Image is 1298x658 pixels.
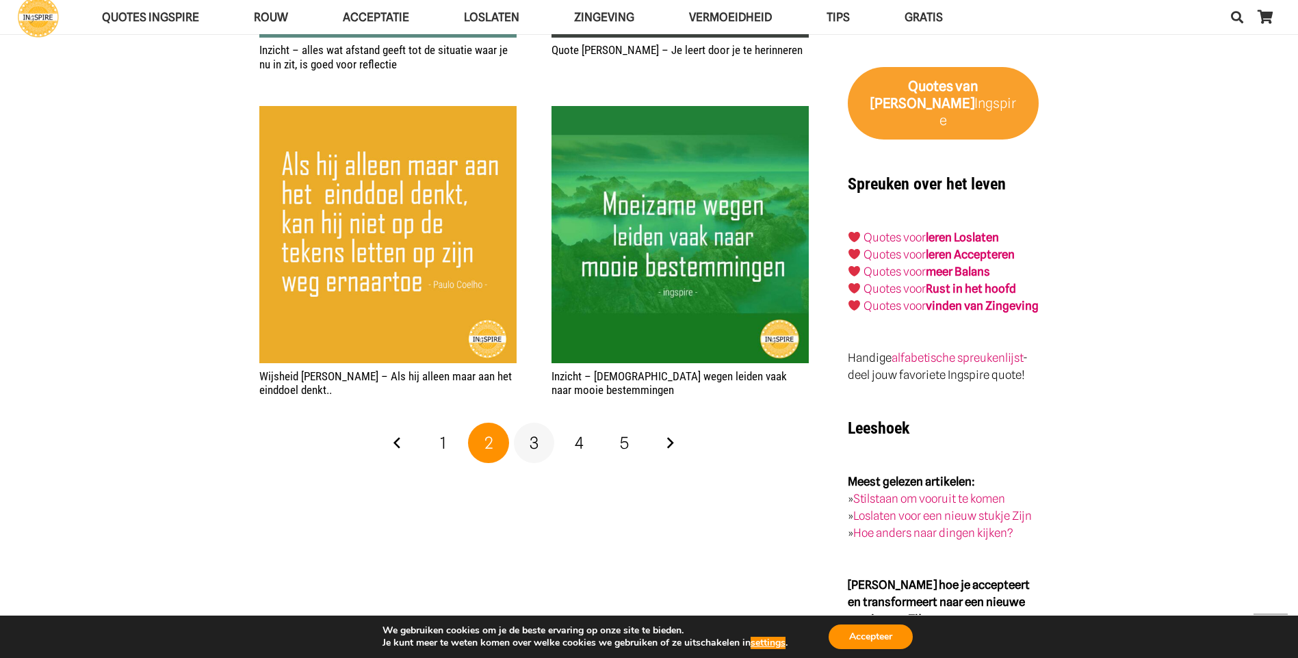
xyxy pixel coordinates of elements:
[905,10,943,24] span: GRATIS
[926,299,1039,313] strong: vinden van Zingeving
[926,265,990,278] strong: meer Balans
[864,299,1039,313] a: Quotes voorvinden van Zingeving
[604,423,645,464] a: Pagina 5
[848,67,1039,140] a: Quotes van [PERSON_NAME]Ingspire
[908,78,953,94] strong: Quotes
[848,282,860,294] img: ❤
[575,433,584,453] span: 4
[864,282,1016,295] a: Quotes voorRust in het hoofd
[853,509,1032,523] a: Loslaten voor een nieuw stukje Zijn
[848,265,860,277] img: ❤
[864,248,926,261] a: Quotes voor
[853,526,1013,540] a: Hoe anders naar dingen kijken?
[464,10,519,24] span: Loslaten
[848,473,1039,542] p: » » »
[382,637,788,649] p: Je kunt meer te weten komen over welke cookies we gebruiken of ze uitschakelen in .
[551,43,803,57] a: Quote [PERSON_NAME] – Je leert door je te herinneren
[926,282,1016,295] strong: Rust in het hoofd
[848,300,860,311] img: ❤
[574,10,634,24] span: Zingeving
[259,43,508,70] a: Inzicht – alles wat afstand geeft tot de situatie waar je nu in zit, is goed voor reflectie
[1254,614,1288,648] a: Terug naar top
[864,265,990,278] a: Quotes voormeer Balans
[848,231,860,243] img: ❤
[620,433,629,453] span: 5
[892,351,1023,365] a: alfabetische spreukenlijst
[259,106,517,363] img: Wijsheid van Paulo Coelho
[551,106,809,363] a: Inzicht – Moeizame wegen leiden vaak naar mooie bestemmingen
[423,423,464,464] a: Pagina 1
[514,423,555,464] a: Pagina 3
[102,10,199,24] span: QUOTES INGSPIRE
[530,433,538,453] span: 3
[870,78,978,111] strong: van [PERSON_NAME]
[440,433,446,453] span: 1
[853,492,1005,505] a: Stilstaan om vooruit te komen
[864,231,926,244] a: Quotes voor
[926,231,999,244] a: leren Loslaten
[259,106,517,363] a: Wijsheid Paulo Coelho – Als hij alleen maar aan het einddoel denkt..
[689,10,772,24] span: VERMOEIDHEID
[848,174,1006,194] strong: Spreuken over het leven
[751,637,786,649] button: settings
[484,433,493,453] span: 2
[829,624,913,649] button: Accepteer
[259,369,512,397] a: Wijsheid [PERSON_NAME] – Als hij alleen maar aan het einddoel denkt..
[551,369,787,397] a: Inzicht – [DEMOGRAPHIC_DATA] wegen leiden vaak naar mooie bestemmingen
[827,10,850,24] span: TIPS
[848,419,909,438] strong: Leeshoek
[848,475,975,488] strong: Meest gelezen artikelen:
[559,423,600,464] a: Pagina 4
[848,248,860,260] img: ❤
[848,350,1039,384] p: Handige - deel jouw favoriete Ingspire quote!
[254,10,288,24] span: ROUW
[926,248,1015,261] a: leren Accepteren
[848,578,1030,626] strong: [PERSON_NAME] hoe je accepteert en transformeert naar een nieuwe manier van Zijn:
[343,10,409,24] span: Acceptatie
[382,624,788,637] p: We gebruiken cookies om je de beste ervaring op onze site te bieden.
[551,106,809,363] img: Mooie spreuk: Moeizame wegen leiden vaak naar mooie bestemmingen - ingspire citaat
[468,423,509,464] span: Pagina 2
